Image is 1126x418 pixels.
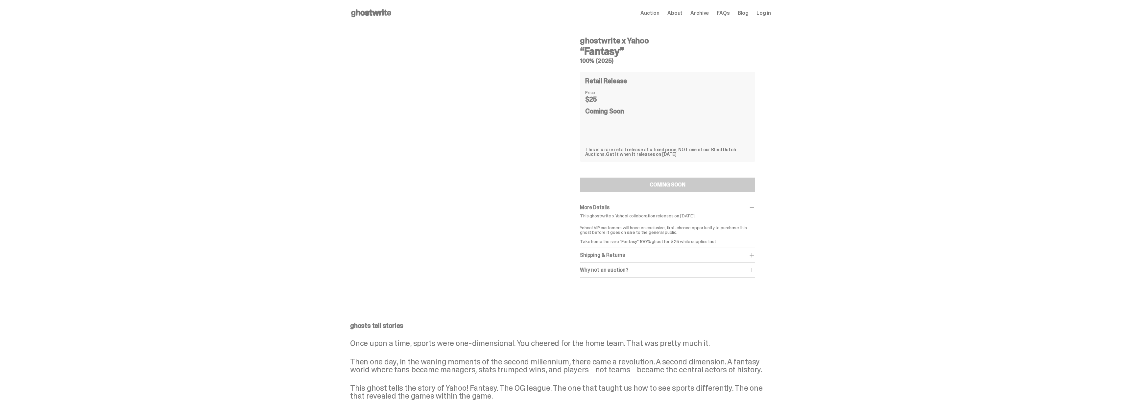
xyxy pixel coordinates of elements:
div: Why not an auction? [580,267,755,273]
a: Auction [640,11,659,16]
p: Yahoo! VIP customers will have an exclusive, first-chance opportunity to purchase this ghost befo... [580,221,755,244]
a: Log in [756,11,771,16]
span: More Details [580,204,610,211]
dt: Price [585,90,618,95]
p: Once upon a time, sports were one-dimensional. You cheered for the home team. That was pretty muc... [350,339,771,347]
div: Coming Soon [585,108,750,139]
span: Get it when it releases on [DATE] [606,151,677,157]
dd: $25 [585,96,618,103]
p: ghosts tell stories [350,322,771,329]
h5: 100% (2025) [580,58,755,64]
h3: “Fantasy” [580,46,755,57]
div: This is a rare retail release at a fixed price, NOT one of our Blind Dutch Auctions. [585,147,750,157]
a: Blog [738,11,749,16]
p: Then one day, in the waning moments of the second millennium, there came a revolution. A second d... [350,358,771,374]
a: FAQs [717,11,730,16]
a: About [667,11,683,16]
h4: Retail Release [585,78,627,84]
h4: ghostwrite x Yahoo [580,37,755,45]
div: COMING SOON [650,182,685,187]
p: This ghostwrite x Yahoo! collaboration releases on [DATE]. [580,213,755,218]
p: This ghost tells the story of Yahoo! Fantasy. The OG league. The one that taught us how to see sp... [350,384,771,400]
button: COMING SOON [580,178,755,192]
a: Archive [690,11,709,16]
div: Shipping & Returns [580,252,755,258]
